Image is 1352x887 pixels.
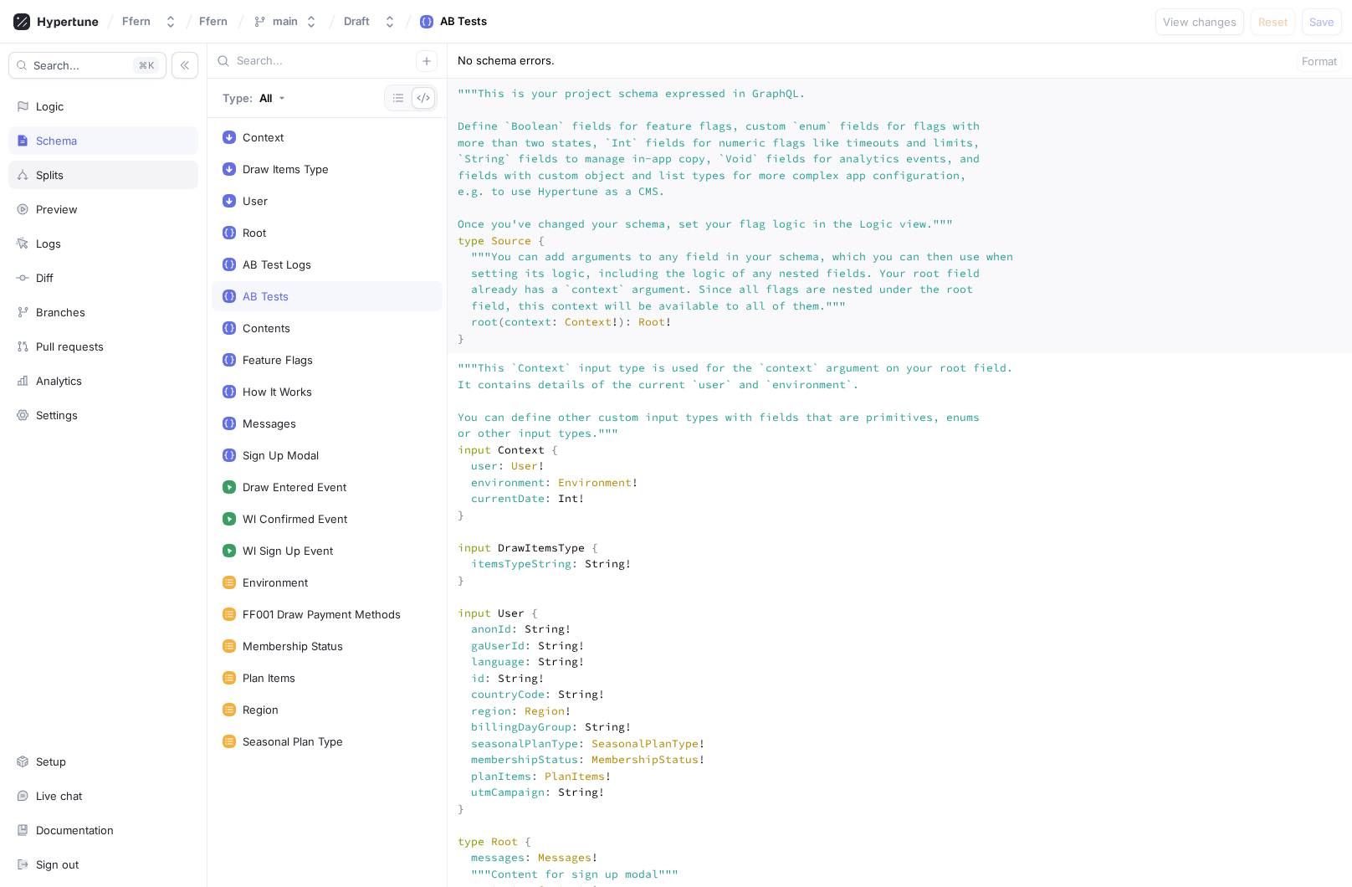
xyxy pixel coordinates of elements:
div: Draw Items Type [243,162,329,176]
span: Save [1309,17,1334,27]
div: Region [243,703,279,716]
button: Format [1297,50,1342,72]
button: Reset [1251,8,1295,35]
button: Ffern [115,8,184,35]
div: Preview [36,203,78,216]
div: main [273,14,298,28]
span: Ffern [199,15,228,27]
div: Feature Flags [243,353,313,367]
div: Context [243,131,284,144]
div: Diff [36,271,54,285]
div: Wl Confirmed Event [243,512,347,526]
div: Sign out [36,858,79,871]
p: Type: [223,93,253,104]
button: Draft [337,8,403,35]
div: K [133,57,159,74]
div: Settings [36,408,78,422]
span: View changes [1163,17,1237,27]
div: AB Tests [243,290,289,303]
div: Sign Up Modal [243,449,319,462]
div: Live chat [36,789,82,802]
button: Type: All [217,85,291,111]
div: Seasonal Plan Type [243,735,343,748]
div: Branches [36,305,85,319]
div: AB Tests [440,13,487,30]
div: FF001 Draw Payment Methods [243,608,401,621]
div: Wl Sign Up Event [243,544,333,557]
div: Logic [36,100,64,113]
span: Format [1302,56,1337,66]
div: Documentation [36,823,114,837]
div: All [259,93,272,104]
div: User [243,194,268,208]
div: Contents [243,321,290,335]
a: Documentation [8,816,198,844]
div: Analytics [36,374,82,387]
button: View changes [1155,8,1244,35]
div: Membership Status [243,639,343,653]
div: Environment [243,576,308,589]
div: Root [243,226,266,239]
div: Logs [36,237,61,250]
div: Plan Items [243,671,295,684]
div: Messages [243,417,296,430]
div: Draft [344,14,370,28]
input: Search... [237,53,416,69]
div: Splits [36,168,64,182]
button: main [246,8,325,35]
button: Search...K [8,52,166,79]
div: No schema errors. [458,53,555,69]
div: Pull requests [36,340,104,353]
div: Draw Entered Event [243,480,346,494]
textarea: """ This is your project schema expressed in GraphQL. Define `Boolean` fields for feature flags, ... [448,79,1352,353]
button: Save [1302,8,1342,35]
div: Schema [36,134,77,147]
div: How It Works [243,385,312,398]
div: Setup [36,755,66,768]
span: Reset [1258,17,1288,27]
div: Ffern [122,14,151,28]
div: AB Test Logs [243,258,311,271]
span: Search... [33,60,79,70]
